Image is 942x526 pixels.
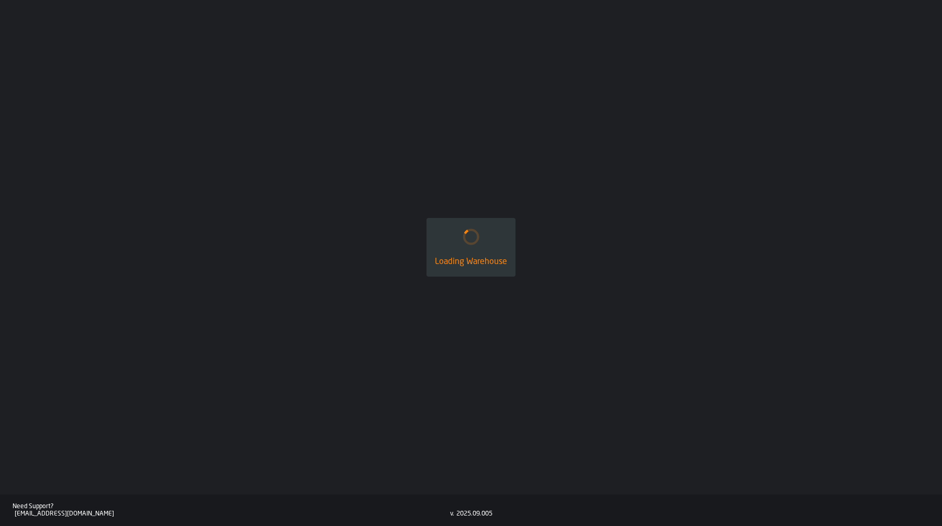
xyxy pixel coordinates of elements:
div: Loading Warehouse [435,256,507,268]
div: v. [450,510,454,518]
div: 2025.09.005 [456,510,492,518]
div: [EMAIL_ADDRESS][DOMAIN_NAME] [15,510,450,518]
div: Need Support? [13,503,450,510]
a: Need Support?[EMAIL_ADDRESS][DOMAIN_NAME] [13,503,450,518]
